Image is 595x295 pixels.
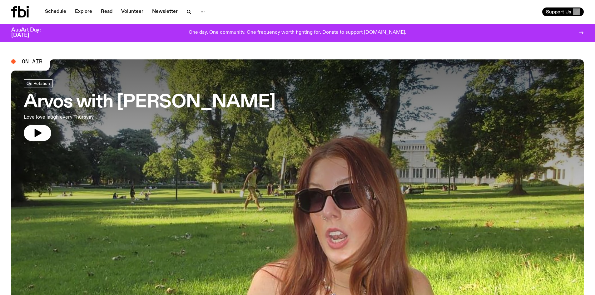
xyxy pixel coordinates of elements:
[71,7,96,16] a: Explore
[24,114,184,121] p: Love love laugh every Thursyay
[189,30,406,36] p: One day. One community. One frequency worth fighting for. Donate to support [DOMAIN_NAME].
[41,7,70,16] a: Schedule
[22,59,42,64] span: On Air
[24,79,53,87] a: On Rotation
[148,7,181,16] a: Newsletter
[97,7,116,16] a: Read
[546,9,571,15] span: Support Us
[24,79,275,141] a: Arvos with [PERSON_NAME]Love love laugh every Thursyay
[542,7,584,16] button: Support Us
[24,94,275,111] h3: Arvos with [PERSON_NAME]
[117,7,147,16] a: Volunteer
[27,81,50,86] span: On Rotation
[11,27,51,38] h3: AusArt Day: [DATE]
